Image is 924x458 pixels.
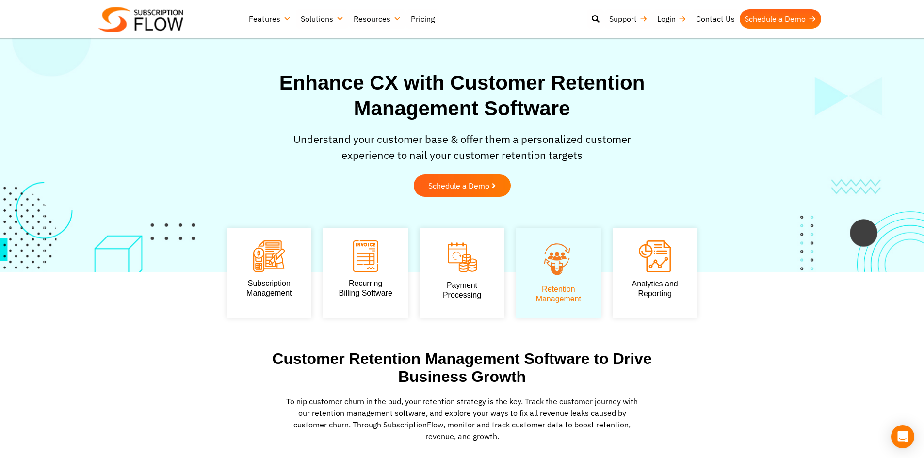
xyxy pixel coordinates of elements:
a: SubscriptionManagement [246,279,292,297]
a: Login [652,9,691,29]
div: Open Intercom Messenger [891,425,914,448]
a: Schedule a Demo [414,174,511,197]
a: Pricing [406,9,439,29]
h2: Customer Retention Management Software to Drive Business Growth [249,350,676,386]
a: Resources [349,9,406,29]
a: Support [604,9,652,29]
a: Schedule a Demo [740,9,821,29]
h1: Enhance CX with Customer Retention Management Software [261,70,664,121]
img: Analytics and Reporting icon [639,240,671,272]
img: Retention Management icon [531,240,586,277]
a: Analytics andReporting [632,280,678,298]
a: Recurring Billing Software [339,279,392,297]
a: Contact Us [691,9,740,29]
p: To nip customer churn in the bud, your retention strategy is the key. Track the customer journey ... [283,395,642,442]
a: Solutions [296,9,349,29]
p: Understand your customer base & offer them a personalized customer experience to nail your custom... [285,131,639,163]
img: Payment Processing icon [446,240,478,274]
img: Subscriptionflow [98,7,183,32]
a: Features [244,9,296,29]
img: Recurring Billing Software icon [353,240,378,272]
img: Subscription Management icon [253,240,285,272]
a: Retention Management [536,285,581,303]
span: Schedule a Demo [428,182,489,190]
a: PaymentProcessing [443,281,481,299]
